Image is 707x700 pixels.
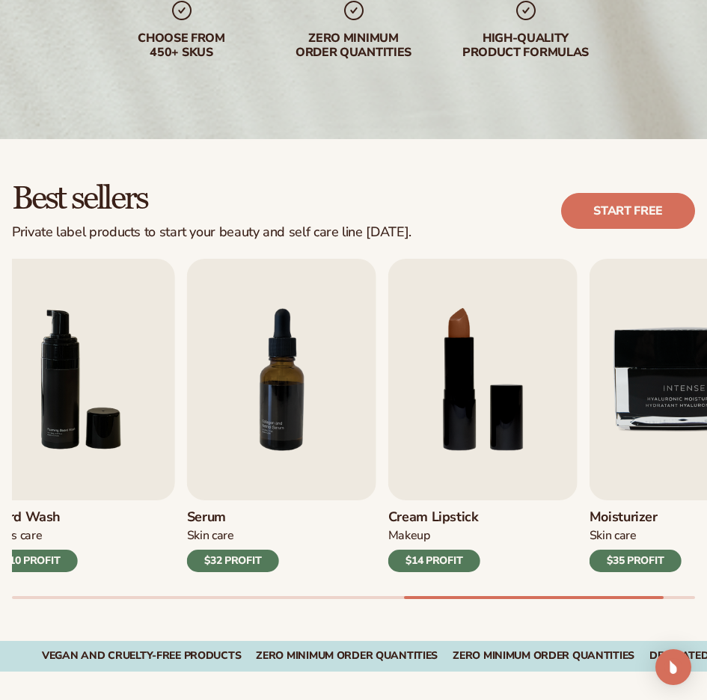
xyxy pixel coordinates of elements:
[187,528,279,544] div: Skin Care
[388,259,578,572] a: 8 / 9
[256,650,438,663] div: Zero Minimum Order QuantitieS
[388,550,480,572] div: $14 PROFIT
[12,181,411,215] h2: Best sellers
[388,528,480,544] div: Makeup
[451,31,601,60] div: High-quality product formulas
[42,650,241,663] div: Vegan and Cruelty-Free Products
[655,649,691,685] div: Open Intercom Messenger
[590,509,682,526] h3: Moisturizer
[187,550,279,572] div: $32 PROFIT
[561,193,695,229] a: Start free
[590,528,682,544] div: Skin Care
[388,509,480,526] h3: Cream Lipstick
[187,259,376,572] a: 7 / 9
[107,31,257,60] div: Choose from 450+ Skus
[187,509,279,526] h3: Serum
[279,31,429,60] div: Zero minimum order quantities
[590,550,682,572] div: $35 PROFIT
[12,224,411,241] div: Private label products to start your beauty and self care line [DATE].
[453,650,634,663] div: Zero Minimum Order QuantitieS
